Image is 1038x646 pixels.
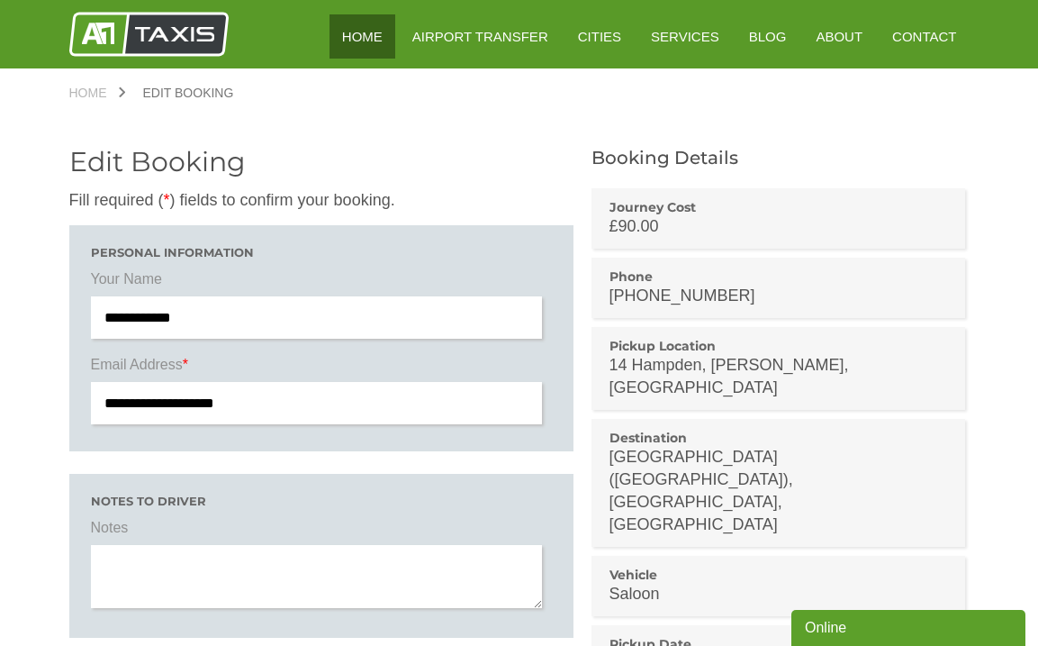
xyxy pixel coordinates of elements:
p: £90.00 [609,215,948,238]
label: Email Address [91,355,552,382]
p: [PHONE_NUMBER] [609,285,948,307]
a: Airport Transfer [400,14,561,59]
a: Services [638,14,732,59]
p: Fill required ( ) fields to confirm your booking. [69,189,573,212]
a: About [803,14,875,59]
h3: Notes to driver [91,496,552,507]
a: Contact [880,14,969,59]
a: Home [69,86,125,99]
h3: Journey Cost [609,199,948,215]
a: Edit Booking [125,86,252,99]
h3: Phone [609,268,948,285]
img: A1 Taxis [69,12,229,57]
a: Cities [565,14,634,59]
label: Notes [91,518,552,545]
h3: Destination [609,430,948,446]
iframe: chat widget [791,606,1029,646]
h2: Edit Booking [69,149,573,176]
label: Your Name [91,269,552,296]
h2: Booking Details [591,149,970,167]
h3: Vehicle [609,567,948,583]
p: Saloon [609,583,948,605]
p: 14 Hampden, [PERSON_NAME], [GEOGRAPHIC_DATA] [609,354,948,399]
p: [GEOGRAPHIC_DATA] ([GEOGRAPHIC_DATA]), [GEOGRAPHIC_DATA], [GEOGRAPHIC_DATA] [609,446,948,536]
h3: Personal Information [91,247,552,259]
a: Blog [736,14,799,59]
h3: Pickup Location [609,338,948,354]
a: HOME [329,14,395,59]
